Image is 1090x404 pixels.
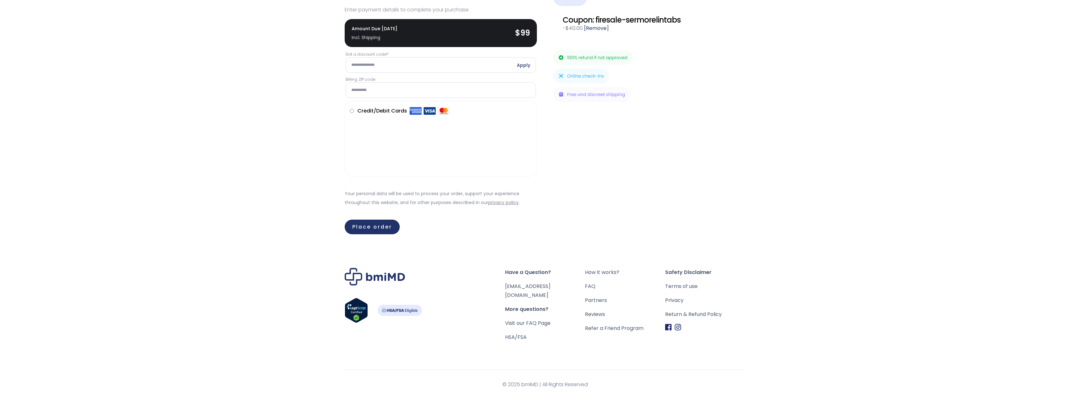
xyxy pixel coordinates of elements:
[345,298,368,323] img: Verify Approval for www.bmimd.com
[665,282,745,291] a: Terms of use
[346,77,536,82] label: Billing ZIP code
[357,106,450,116] label: Credit/Debit Cards
[505,305,585,314] span: More questions?
[345,220,400,234] button: Place order
[563,16,736,24] div: Coupon: firesale-sermorelintabs
[377,305,422,316] img: HSA-FSA
[517,62,531,68] a: Apply
[410,107,422,115] img: Amex
[515,28,530,38] bdi: 99
[352,33,397,42] div: Incl. Shipping
[8,236,1082,397] footer: Footer
[352,24,397,42] span: Amount Due [DATE]
[345,298,368,326] a: Verify LegitScript Approval for www.bmimd.com
[345,51,537,57] label: Got a discount code?
[505,283,551,299] a: [EMAIL_ADDRESS][DOMAIN_NAME]
[345,380,746,389] span: © 2025 bmiMD | All Rights Reserved
[585,268,665,277] a: How it works?
[665,296,745,305] a: Privacy
[553,87,630,102] img: Free and discreet shipping
[584,24,609,32] a: Remove firesale-sermorelintabs coupon
[505,319,551,327] a: Visit our FAQ Page
[553,69,609,83] img: Online check-ins
[348,115,531,163] iframe: Secure payment input frame
[665,324,672,331] img: Facebook
[515,28,520,38] span: $
[585,324,665,333] a: Refer a Friend Program
[665,310,745,319] a: Return & Refund Policy
[553,50,633,65] img: 100% refund if not approved
[566,24,583,32] span: 40.00
[505,268,585,277] span: Have a Question?
[345,189,537,207] p: Your personal data will be used to process your order, support your experience throughout this we...
[585,296,665,305] a: Partners
[675,324,681,331] img: Instagram
[563,24,736,32] div: -
[566,24,569,32] span: $
[585,310,665,319] a: Reviews
[665,268,745,277] span: Safety Disclaimer
[345,268,405,285] img: Brand Logo
[505,333,527,341] a: HSA/FSA
[424,107,436,115] img: Visa
[438,107,450,115] img: Mastercard
[585,282,665,291] a: FAQ
[488,199,519,206] a: privacy policy
[345,5,537,14] p: Enter payment details to complete your purchase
